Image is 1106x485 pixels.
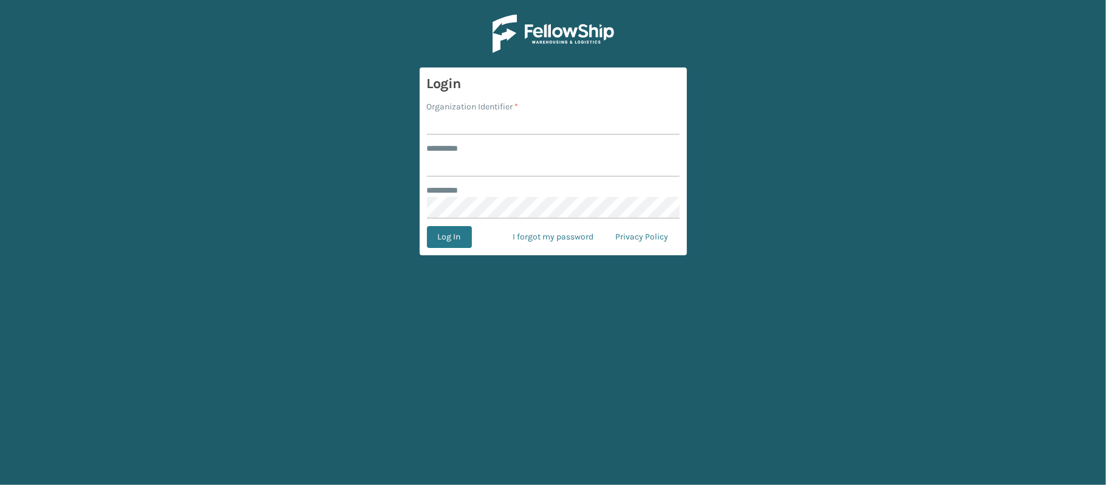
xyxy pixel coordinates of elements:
[427,100,519,113] label: Organization Identifier
[502,226,605,248] a: I forgot my password
[427,75,680,93] h3: Login
[427,226,472,248] button: Log In
[493,15,614,53] img: Logo
[605,226,680,248] a: Privacy Policy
